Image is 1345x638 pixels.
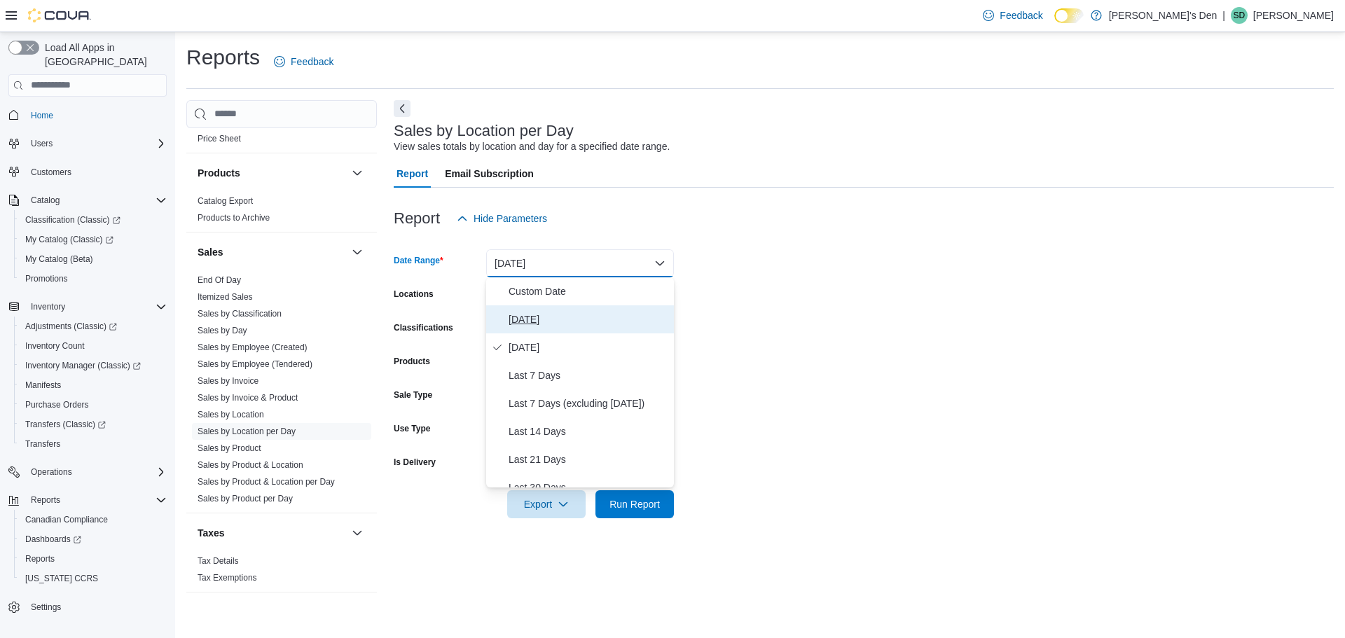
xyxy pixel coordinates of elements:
[198,291,253,303] span: Itemized Sales
[14,317,172,336] a: Adjustments (Classic)
[25,106,167,124] span: Home
[509,451,668,468] span: Last 21 Days
[349,165,366,181] button: Products
[25,164,77,181] a: Customers
[25,534,81,545] span: Dashboards
[20,211,126,228] a: Classification (Classic)
[198,342,308,352] a: Sales by Employee (Created)
[394,100,411,117] button: Next
[394,210,440,227] h3: Report
[394,289,434,300] label: Locations
[509,395,668,412] span: Last 7 Days (excluding [DATE])
[20,550,167,567] span: Reports
[198,213,270,223] a: Products to Archive
[25,553,55,564] span: Reports
[1000,8,1042,22] span: Feedback
[25,135,167,152] span: Users
[509,311,668,328] span: [DATE]
[20,511,113,528] a: Canadian Compliance
[25,340,85,352] span: Inventory Count
[486,277,674,487] div: Select listbox
[25,273,68,284] span: Promotions
[186,553,377,592] div: Taxes
[1231,7,1248,24] div: Shawn Dang
[31,301,65,312] span: Inventory
[198,134,241,144] a: Price Sheet
[198,555,239,567] span: Tax Details
[198,427,296,436] a: Sales by Location per Day
[20,318,123,335] a: Adjustments (Classic)
[3,490,172,510] button: Reports
[1222,7,1225,24] p: |
[198,275,241,285] a: End Of Day
[25,192,167,209] span: Catalog
[25,438,60,450] span: Transfers
[198,166,240,180] h3: Products
[14,375,172,395] button: Manifests
[198,443,261,453] a: Sales by Product
[25,298,71,315] button: Inventory
[31,138,53,149] span: Users
[39,41,167,69] span: Load All Apps in [GEOGRAPHIC_DATA]
[31,466,72,478] span: Operations
[20,570,167,587] span: Washington CCRS
[20,396,167,413] span: Purchase Orders
[3,190,172,210] button: Catalog
[31,110,53,121] span: Home
[25,492,167,508] span: Reports
[349,244,366,261] button: Sales
[31,195,60,206] span: Catalog
[20,511,167,528] span: Canadian Compliance
[25,234,113,245] span: My Catalog (Classic)
[14,356,172,375] a: Inventory Manager (Classic)
[198,494,293,504] a: Sales by Product per Day
[507,490,586,518] button: Export
[198,476,335,487] span: Sales by Product & Location per Day
[198,376,258,386] a: Sales by Invoice
[14,395,172,415] button: Purchase Orders
[20,318,167,335] span: Adjustments (Classic)
[14,269,172,289] button: Promotions
[20,357,146,374] a: Inventory Manager (Classic)
[14,510,172,529] button: Canadian Compliance
[186,193,377,232] div: Products
[14,415,172,434] a: Transfers (Classic)
[394,356,430,367] label: Products
[198,166,346,180] button: Products
[394,457,436,468] label: Is Delivery
[445,160,534,188] span: Email Subscription
[3,597,172,617] button: Settings
[1234,7,1246,24] span: SD
[20,270,167,287] span: Promotions
[20,550,60,567] a: Reports
[198,245,223,259] h3: Sales
[3,297,172,317] button: Inventory
[25,298,167,315] span: Inventory
[198,308,282,319] span: Sales by Classification
[25,464,78,480] button: Operations
[394,389,432,401] label: Sale Type
[20,211,167,228] span: Classification (Classic)
[25,380,61,391] span: Manifests
[486,249,674,277] button: [DATE]
[20,270,74,287] a: Promotions
[198,573,257,583] a: Tax Exemptions
[28,8,91,22] img: Cova
[509,423,668,440] span: Last 14 Days
[198,342,308,353] span: Sales by Employee (Created)
[14,529,172,549] a: Dashboards
[198,325,247,336] span: Sales by Day
[20,436,66,452] a: Transfers
[3,162,172,182] button: Customers
[198,526,225,540] h3: Taxes
[198,133,241,144] span: Price Sheet
[25,573,98,584] span: [US_STATE] CCRS
[198,526,346,540] button: Taxes
[394,423,430,434] label: Use Type
[1253,7,1334,24] p: [PERSON_NAME]
[198,572,257,583] span: Tax Exemptions
[20,338,90,354] a: Inventory Count
[25,419,106,430] span: Transfers (Classic)
[509,367,668,384] span: Last 7 Days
